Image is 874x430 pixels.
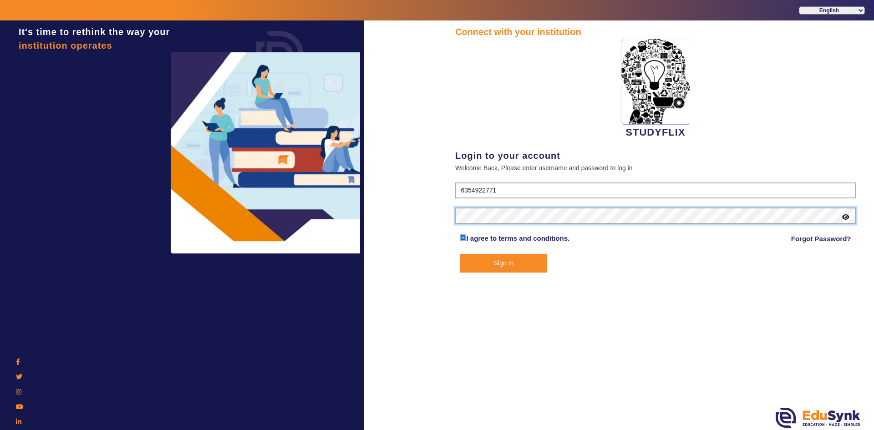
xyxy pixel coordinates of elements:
[466,234,569,242] a: I agree to terms and conditions.
[246,20,314,89] img: login.png
[455,162,856,173] div: Welcome Back, Please enter username and password to log in
[19,40,112,51] span: institution operates
[455,182,856,199] input: User Name
[171,52,362,253] img: login3.png
[455,39,856,140] div: STUDYFLIX
[19,27,170,37] span: It's time to rethink the way your
[455,149,856,162] div: Login to your account
[455,25,856,39] div: Connect with your institution
[791,233,851,244] a: Forgot Password?
[776,408,860,428] img: edusynk.png
[621,39,690,125] img: 2da83ddf-6089-4dce-a9e2-416746467bdd
[460,254,547,273] button: Sign In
